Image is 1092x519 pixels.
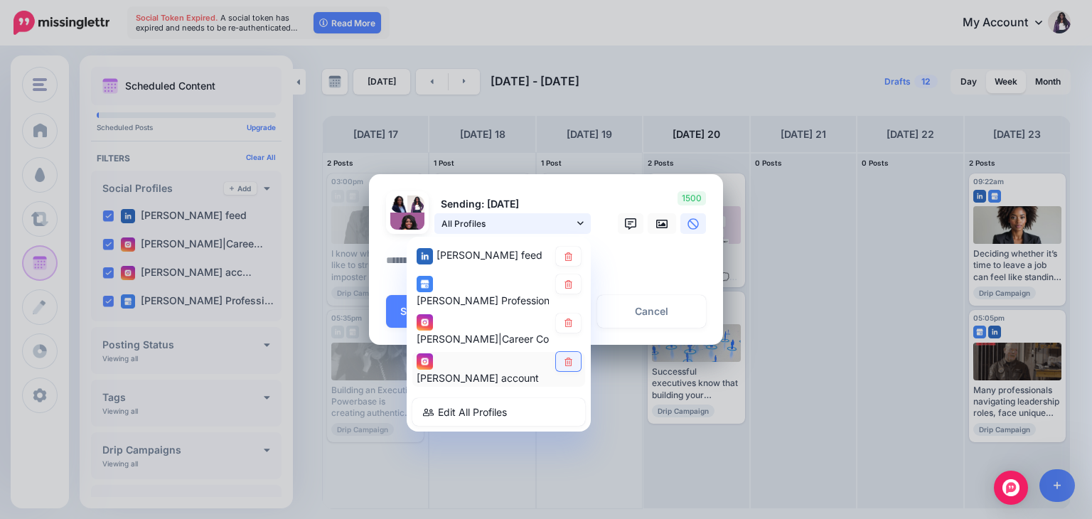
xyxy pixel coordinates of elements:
span: All Profiles [441,216,574,231]
span: [PERSON_NAME] account [417,372,539,384]
img: google_business-square.png [417,276,433,292]
img: instagram-square.png [417,315,433,331]
img: instagram-square.png [417,353,433,370]
a: All Profiles [434,213,591,234]
span: 1500 [678,191,706,205]
a: Cancel [597,295,706,328]
span: [PERSON_NAME]|Career Coach account [417,333,606,346]
div: Open Intercom Messenger [994,471,1028,505]
p: Sending: [DATE] [434,196,591,213]
img: linkedin-square.png [417,248,433,264]
span: [PERSON_NAME] Professional & Personal Coaching, LLC. page [417,294,710,306]
a: Edit All Profiles [412,398,585,426]
img: 1753062409949-64027.png [390,196,407,213]
button: Schedule [386,295,474,328]
img: 341543480_236302542240996_3734780188724440359_n-bsa130527.jpg [390,213,424,247]
span: [PERSON_NAME] feed [437,249,542,261]
span: Schedule [400,306,446,316]
img: AOh14GgRZl8Wp09hFKi170KElp-xBEIImXkZHkZu8KLJnAs96-c-64028.png [407,196,424,213]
